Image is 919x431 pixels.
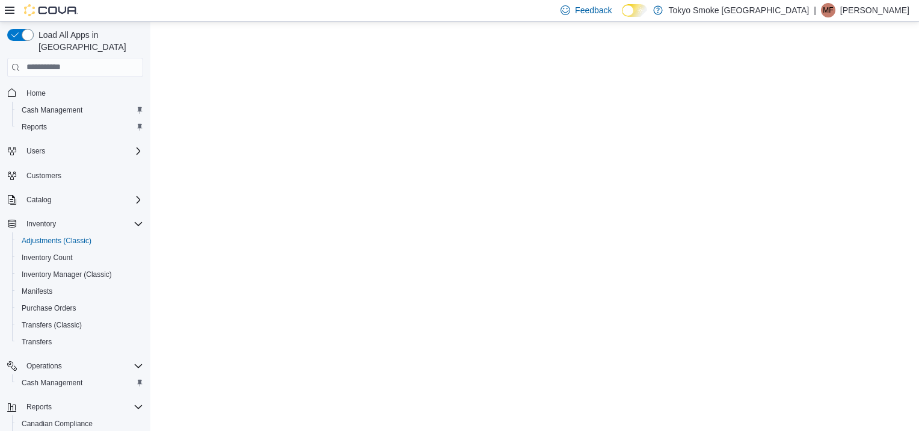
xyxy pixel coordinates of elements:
a: Manifests [17,284,57,299]
span: Transfers [22,337,52,347]
p: Tokyo Smoke [GEOGRAPHIC_DATA] [669,3,810,17]
button: Catalog [22,193,56,207]
span: Load All Apps in [GEOGRAPHIC_DATA] [34,29,143,53]
span: Users [22,144,143,158]
span: Reports [22,400,143,414]
button: Inventory [22,217,61,231]
span: Operations [26,361,62,371]
span: Cash Management [22,378,82,388]
img: Cova [24,4,78,16]
span: Purchase Orders [17,301,143,315]
span: Inventory [22,217,143,231]
span: Canadian Compliance [22,419,93,429]
a: Adjustments (Classic) [17,234,96,248]
span: Inventory Manager (Classic) [17,267,143,282]
a: Cash Management [17,103,87,117]
span: Operations [22,359,143,373]
div: Matthew Frolander [821,3,835,17]
button: Inventory Manager (Classic) [12,266,148,283]
span: Purchase Orders [22,303,76,313]
button: Home [2,84,148,102]
span: Manifests [17,284,143,299]
button: Users [22,144,50,158]
a: Transfers (Classic) [17,318,87,332]
a: Purchase Orders [17,301,81,315]
a: Transfers [17,335,57,349]
span: Customers [22,168,143,183]
span: Cash Management [17,376,143,390]
a: Customers [22,169,66,183]
a: Cash Management [17,376,87,390]
span: Users [26,146,45,156]
span: Manifests [22,287,52,296]
span: Cash Management [17,103,143,117]
span: Adjustments (Classic) [22,236,91,246]
span: MF [823,3,833,17]
span: Inventory Count [22,253,73,262]
span: Cash Management [22,105,82,115]
button: Operations [22,359,67,373]
span: Transfers [17,335,143,349]
span: Transfers (Classic) [22,320,82,330]
input: Dark Mode [622,4,647,17]
button: Cash Management [12,374,148,391]
span: Catalog [22,193,143,207]
button: Transfers [12,333,148,350]
a: Inventory Count [17,250,78,265]
p: | [814,3,816,17]
button: Adjustments (Classic) [12,232,148,249]
span: Customers [26,171,61,181]
span: Inventory Count [17,250,143,265]
span: Catalog [26,195,51,205]
span: Adjustments (Classic) [17,234,143,248]
a: Reports [17,120,52,134]
button: Purchase Orders [12,300,148,317]
button: Users [2,143,148,160]
button: Customers [2,167,148,184]
a: Home [22,86,51,101]
span: Inventory [26,219,56,229]
button: Reports [2,398,148,415]
button: Inventory [2,215,148,232]
a: Inventory Manager (Classic) [17,267,117,282]
button: Manifests [12,283,148,300]
button: Cash Management [12,102,148,119]
span: Reports [22,122,47,132]
p: [PERSON_NAME] [840,3,909,17]
span: Home [26,88,46,98]
button: Catalog [2,191,148,208]
span: Transfers (Classic) [17,318,143,332]
button: Operations [2,358,148,374]
span: Canadian Compliance [17,417,143,431]
button: Inventory Count [12,249,148,266]
span: Feedback [575,4,612,16]
span: Home [22,85,143,101]
button: Transfers (Classic) [12,317,148,333]
span: Reports [17,120,143,134]
a: Canadian Compliance [17,417,97,431]
span: Reports [26,402,52,412]
button: Reports [22,400,57,414]
button: Reports [12,119,148,135]
span: Inventory Manager (Classic) [22,270,112,279]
